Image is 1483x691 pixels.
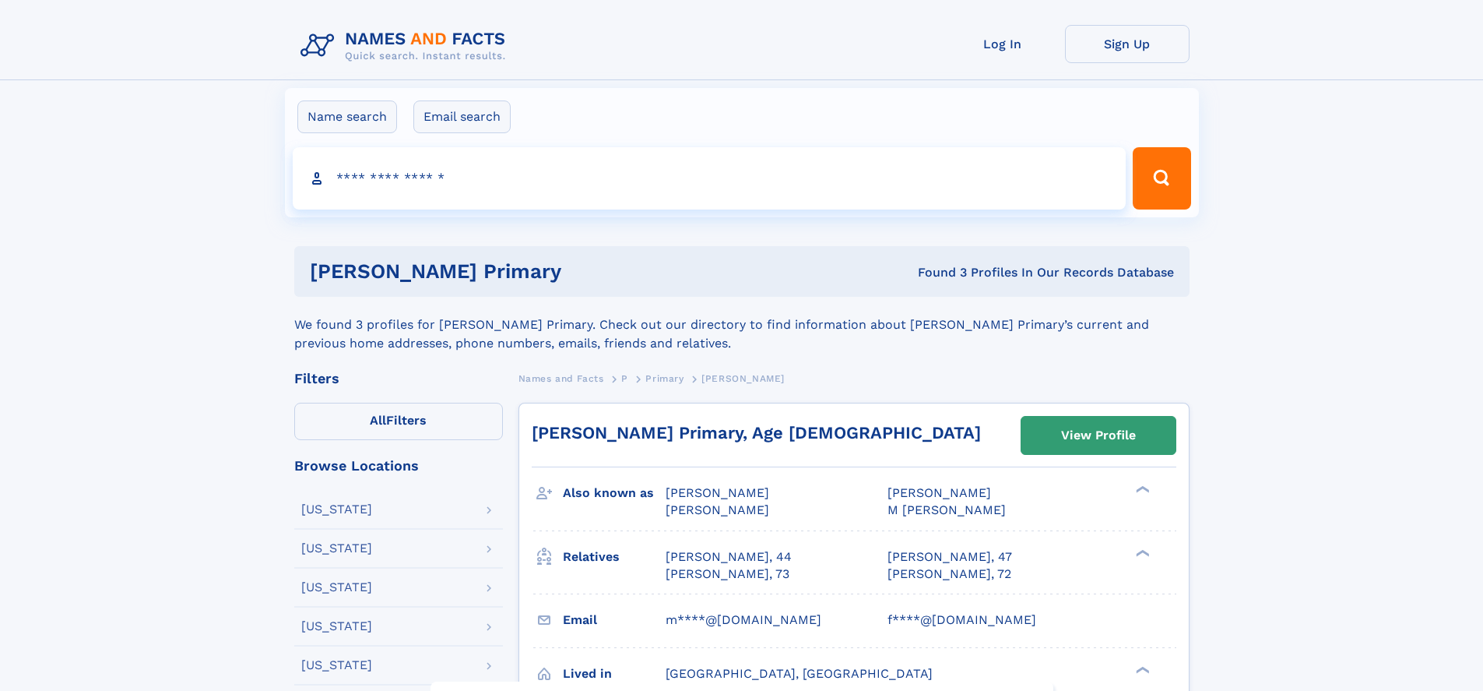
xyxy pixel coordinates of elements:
a: [PERSON_NAME] Primary, Age [DEMOGRAPHIC_DATA] [532,423,981,442]
a: Log In [940,25,1065,63]
div: Browse Locations [294,459,503,473]
div: [US_STATE] [301,503,372,516]
a: View Profile [1021,417,1176,454]
span: [PERSON_NAME] [701,373,785,384]
a: Sign Up [1065,25,1190,63]
div: ❯ [1132,548,1151,558]
div: [US_STATE] [301,542,372,555]
label: Name search [297,100,397,133]
h3: Relatives [563,544,666,570]
h3: Email [563,607,666,633]
a: [PERSON_NAME], 73 [666,566,789,583]
label: Filters [294,403,503,440]
span: P [621,373,628,384]
img: Logo Names and Facts [294,25,518,67]
div: Filters [294,372,503,386]
a: [PERSON_NAME], 44 [666,548,792,566]
label: Email search [413,100,511,133]
span: All [370,413,386,428]
h3: Also known as [563,480,666,506]
div: View Profile [1061,418,1136,453]
span: [PERSON_NAME] [887,485,991,500]
a: P [621,368,628,388]
div: [US_STATE] [301,620,372,633]
div: ❯ [1132,485,1151,495]
div: [US_STATE] [301,581,372,594]
h1: [PERSON_NAME] Primary [310,262,740,281]
span: [GEOGRAPHIC_DATA], [GEOGRAPHIC_DATA] [666,666,933,681]
a: Names and Facts [518,368,604,388]
input: search input [293,147,1126,210]
a: [PERSON_NAME], 72 [887,566,1011,583]
button: Search Button [1133,147,1190,210]
span: M [PERSON_NAME] [887,502,1006,517]
div: [US_STATE] [301,659,372,672]
span: [PERSON_NAME] [666,502,769,517]
a: [PERSON_NAME], 47 [887,548,1012,566]
div: Found 3 Profiles In Our Records Database [740,264,1174,281]
span: Primary [645,373,684,384]
span: [PERSON_NAME] [666,485,769,500]
div: ❯ [1132,665,1151,675]
div: We found 3 profiles for [PERSON_NAME] Primary. Check out our directory to find information about ... [294,297,1190,353]
a: Primary [645,368,684,388]
h3: Lived in [563,661,666,687]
